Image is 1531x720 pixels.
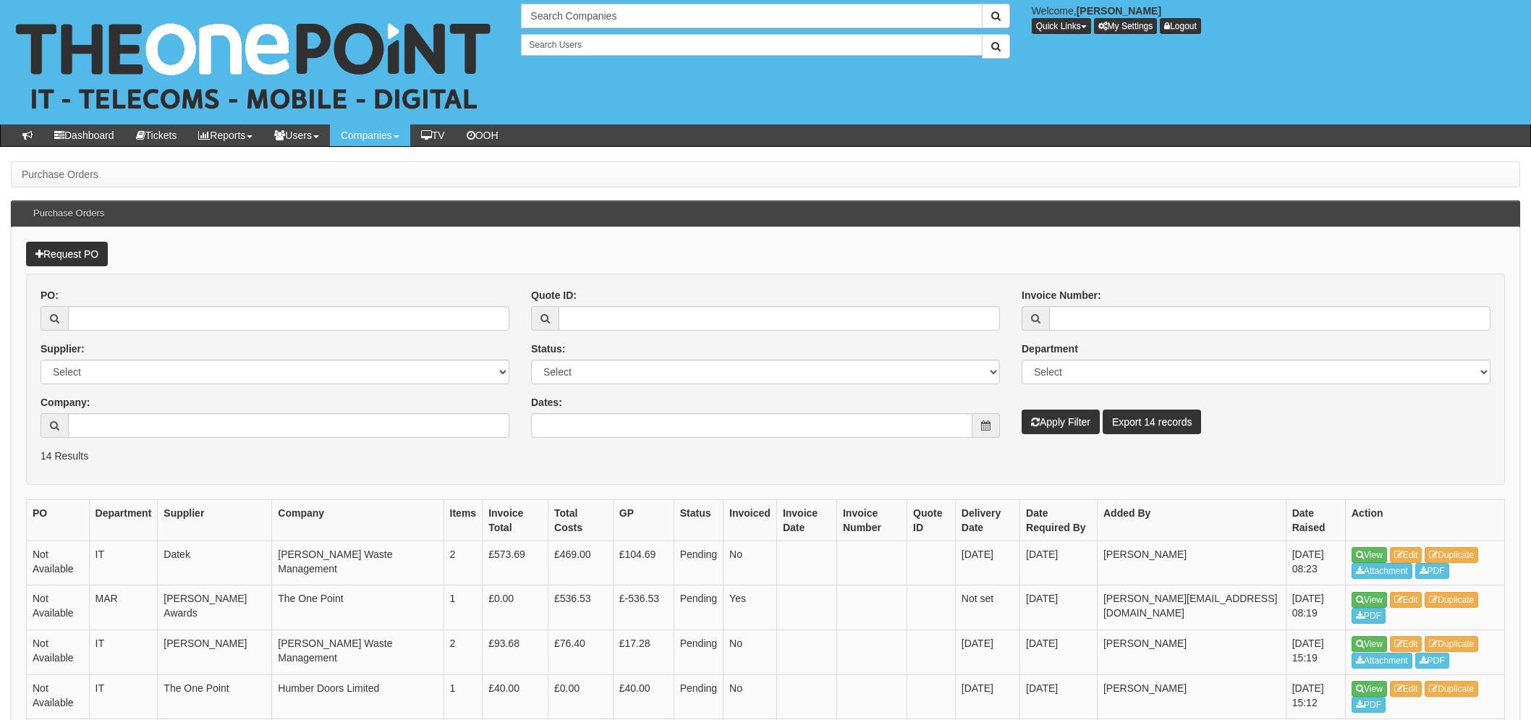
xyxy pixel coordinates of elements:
a: Companies [330,124,410,146]
td: [DATE] 15:12 [1286,674,1345,719]
td: IT [89,674,158,719]
th: Quote ID [907,499,956,541]
td: [DATE] 15:19 [1286,630,1345,674]
a: Duplicate [1425,636,1478,652]
td: £40.00 [483,674,548,719]
td: [DATE] [1020,541,1098,585]
th: GP [613,499,674,541]
td: The One Point [158,674,272,719]
th: PO [27,499,90,541]
a: Attachment [1352,563,1412,579]
td: 2 [444,541,483,585]
td: 1 [444,585,483,630]
input: Search Users [521,34,982,56]
a: Attachment [1352,653,1412,669]
label: PO: [41,288,59,302]
th: Invoice Total [483,499,548,541]
a: View [1352,636,1387,652]
button: Apply Filter [1022,410,1100,434]
th: Date Raised [1286,499,1345,541]
th: Department [89,499,158,541]
td: £573.69 [483,541,548,585]
td: [DATE] [1020,585,1098,630]
td: [PERSON_NAME] [1097,674,1286,719]
td: [DATE] [955,674,1019,719]
td: [DATE] [955,541,1019,585]
th: Status [674,499,723,541]
td: Not set [955,585,1019,630]
label: Status: [531,342,565,356]
label: Supplier: [41,342,85,356]
td: £536.53 [548,585,614,630]
td: Pending [674,630,723,674]
a: My Settings [1094,18,1158,34]
td: Pending [674,585,723,630]
a: Edit [1390,547,1422,563]
a: Duplicate [1425,547,1478,563]
td: [PERSON_NAME] [158,630,272,674]
td: [PERSON_NAME] [1097,630,1286,674]
th: Action [1346,499,1505,541]
a: View [1352,547,1387,563]
a: TV [410,124,456,146]
th: Items [444,499,483,541]
th: Added By [1097,499,1286,541]
td: £0.00 [483,585,548,630]
label: Department [1022,342,1078,356]
td: £40.00 [613,674,674,719]
td: [PERSON_NAME] Awards [158,585,272,630]
label: Dates: [531,395,562,410]
p: 14 Results [41,449,1490,463]
td: [PERSON_NAME] Waste Management [272,541,444,585]
td: [DATE] [955,630,1019,674]
a: Edit [1390,592,1422,608]
a: Reports [187,124,263,146]
td: 2 [444,630,483,674]
label: Company: [41,395,90,410]
td: £93.68 [483,630,548,674]
td: [PERSON_NAME] Waste Management [272,630,444,674]
td: Not Available [27,674,90,719]
a: Duplicate [1425,592,1478,608]
td: [DATE] 08:19 [1286,585,1345,630]
a: Request PO [26,242,108,266]
div: Welcome, [1021,4,1531,34]
td: Yes [724,585,777,630]
li: Purchase Orders [22,167,98,182]
a: Tickets [125,124,188,146]
td: [PERSON_NAME] [1097,541,1286,585]
a: PDF [1415,563,1449,579]
a: Edit [1390,636,1422,652]
th: Supplier [158,499,272,541]
td: [DATE] 08:23 [1286,541,1345,585]
th: Invoice Date [776,499,836,541]
td: [PERSON_NAME][EMAIL_ADDRESS][DOMAIN_NAME] [1097,585,1286,630]
td: Not Available [27,585,90,630]
td: MAR [89,585,158,630]
a: Duplicate [1425,681,1478,697]
a: PDF [1352,697,1386,713]
th: Invoice Number [836,499,907,541]
input: Search Companies [521,4,982,28]
td: [DATE] [1020,630,1098,674]
td: Pending [674,541,723,585]
label: Invoice Number: [1022,288,1101,302]
td: IT [89,630,158,674]
td: £469.00 [548,541,614,585]
td: No [724,630,777,674]
label: Quote ID: [531,288,577,302]
a: Users [263,124,330,146]
a: Dashboard [43,124,125,146]
td: £76.40 [548,630,614,674]
a: OOH [456,124,509,146]
td: Datek [158,541,272,585]
a: PDF [1415,653,1449,669]
th: Invoiced [724,499,777,541]
td: Not Available [27,541,90,585]
td: Pending [674,674,723,719]
td: 1 [444,674,483,719]
th: Delivery Date [955,499,1019,541]
td: [DATE] [1020,674,1098,719]
td: IT [89,541,158,585]
th: Company [272,499,444,541]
